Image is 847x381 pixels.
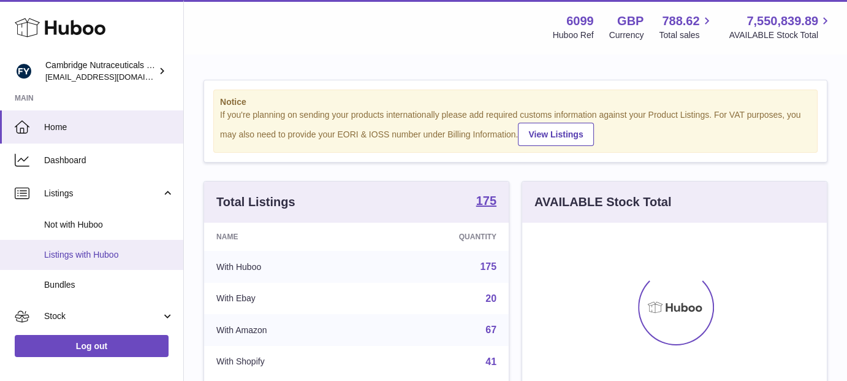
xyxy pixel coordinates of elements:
a: View Listings [518,123,593,146]
span: Home [44,121,174,133]
div: Currency [609,29,644,41]
span: Listings with Huboo [44,249,174,261]
td: With Amazon [204,314,371,346]
span: Stock [44,310,161,322]
th: Name [204,223,371,251]
a: 20 [485,293,496,304]
td: With Ebay [204,283,371,315]
strong: 175 [476,194,496,207]
div: Cambridge Nutraceuticals Ltd [45,60,156,83]
img: internalAdmin-6099@internal.huboo.com [15,62,33,80]
a: 175 [480,261,496,272]
strong: Notice [220,96,811,108]
a: 175 [476,194,496,209]
div: If you're planning on sending your products internationally please add required customs informati... [220,109,811,146]
td: With Shopify [204,346,371,378]
h3: AVAILABLE Stock Total [534,194,671,210]
span: [EMAIL_ADDRESS][DOMAIN_NAME] [45,72,180,82]
span: Dashboard [44,155,174,166]
a: 41 [485,356,496,367]
a: Log out [15,335,169,357]
strong: 6099 [566,13,594,29]
span: AVAILABLE Stock Total [729,29,832,41]
td: With Huboo [204,251,371,283]
div: Huboo Ref [553,29,594,41]
th: Quantity [371,223,509,251]
span: 7,550,839.89 [746,13,818,29]
span: Total sales [659,29,713,41]
span: Bundles [44,279,174,291]
strong: GBP [617,13,644,29]
span: Listings [44,188,161,199]
a: 788.62 Total sales [659,13,713,41]
span: 788.62 [662,13,699,29]
a: 67 [485,325,496,335]
a: 7,550,839.89 AVAILABLE Stock Total [729,13,832,41]
h3: Total Listings [216,194,295,210]
span: Not with Huboo [44,219,174,231]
